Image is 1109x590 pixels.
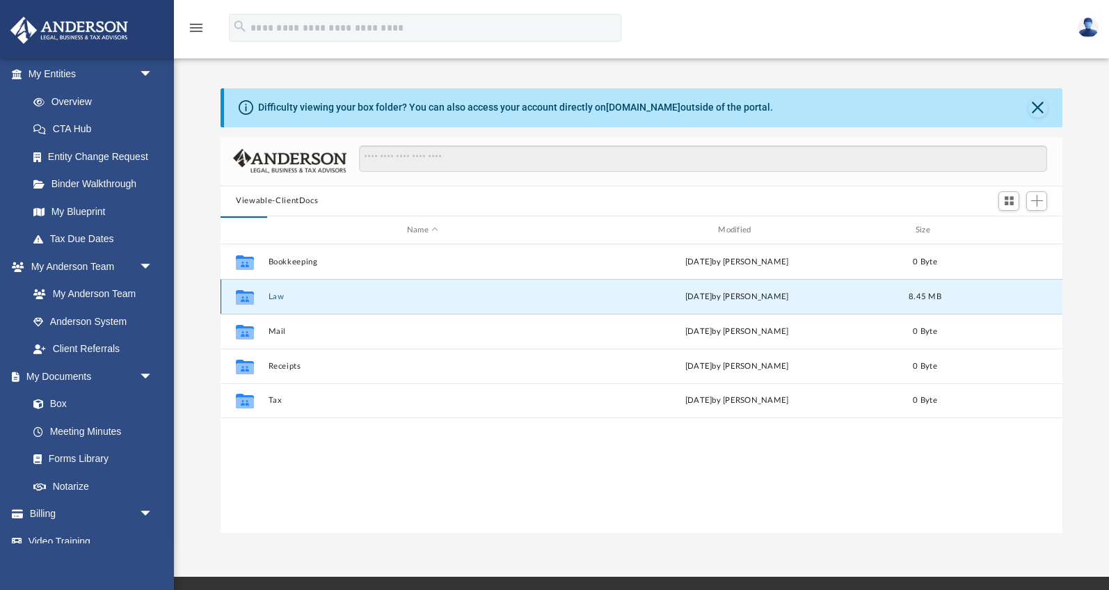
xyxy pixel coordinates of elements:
a: [DOMAIN_NAME] [606,102,680,113]
a: Binder Walkthrough [19,170,174,198]
div: [DATE] by [PERSON_NAME] [583,326,891,338]
button: Add [1026,191,1047,211]
div: grid [221,244,1062,533]
button: Bookkeeping [269,257,577,266]
span: arrow_drop_down [139,362,167,391]
div: [DATE] by [PERSON_NAME] [583,360,891,373]
input: Search files and folders [359,145,1047,172]
a: My Anderson Teamarrow_drop_down [10,253,167,280]
span: 0 Byte [913,258,937,266]
span: 8.45 MB [909,293,941,301]
div: id [959,224,1056,237]
button: Tax [269,397,577,406]
span: arrow_drop_down [139,253,167,281]
a: Anderson System [19,308,167,335]
a: Entity Change Request [19,143,174,170]
a: Billingarrow_drop_down [10,500,174,528]
a: Client Referrals [19,335,167,363]
a: My Entitiesarrow_drop_down [10,61,174,88]
a: Tax Due Dates [19,225,174,253]
i: menu [188,19,205,36]
span: arrow_drop_down [139,61,167,89]
div: [DATE] by [PERSON_NAME] [583,291,891,303]
button: Switch to Grid View [998,191,1019,211]
button: Receipts [269,362,577,371]
button: Viewable-ClientDocs [236,195,318,207]
a: Overview [19,88,174,115]
div: id [227,224,262,237]
div: Name [268,224,577,237]
button: Close [1028,98,1048,118]
span: arrow_drop_down [139,500,167,529]
div: Size [897,224,953,237]
div: [DATE] by [PERSON_NAME] [583,256,891,269]
a: Video Training [10,527,167,555]
div: Modified [582,224,891,237]
a: CTA Hub [19,115,174,143]
a: Forms Library [19,445,160,473]
span: 0 Byte [913,397,937,405]
button: Mail [269,327,577,336]
a: My Anderson Team [19,280,160,308]
a: My Blueprint [19,198,167,225]
a: My Documentsarrow_drop_down [10,362,167,390]
div: [DATE] by [PERSON_NAME] [583,395,891,408]
a: menu [188,26,205,36]
a: Meeting Minutes [19,417,167,445]
div: Difficulty viewing your box folder? You can also access your account directly on outside of the p... [258,100,773,115]
a: Notarize [19,472,167,500]
a: Box [19,390,160,418]
i: search [232,19,248,34]
span: 0 Byte [913,362,937,370]
span: 0 Byte [913,328,937,335]
img: Anderson Advisors Platinum Portal [6,17,132,44]
img: User Pic [1078,17,1099,38]
button: Law [269,292,577,301]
